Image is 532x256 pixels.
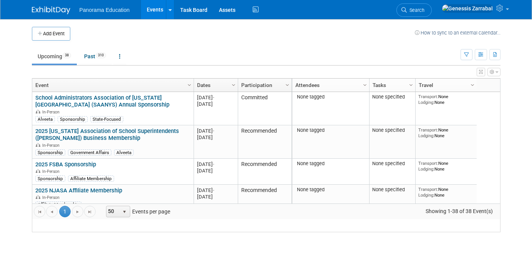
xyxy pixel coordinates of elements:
div: None specified [372,127,412,133]
span: - [213,187,214,193]
div: [DATE] [197,128,234,134]
div: None specified [372,94,412,100]
span: Transport: [418,94,438,99]
span: In-Person [42,169,62,174]
a: Go to the first page [34,206,45,217]
td: Committed [238,92,292,125]
span: Go to the last page [87,209,93,215]
span: 50 [106,206,119,217]
div: None specified [372,161,412,167]
div: [DATE] [197,187,234,194]
span: In-Person [42,143,62,148]
img: In-Person Event [36,195,40,199]
a: Attendees [295,79,364,92]
div: [DATE] [197,94,234,101]
span: Go to the first page [36,209,43,215]
span: Go to the previous page [49,209,55,215]
div: Government Affairs [68,149,111,156]
a: Go to the last page [84,206,96,217]
span: - [213,128,214,134]
img: ExhibitDay [32,7,70,14]
span: Showing 1-38 of 38 Event(s) [418,206,500,217]
div: None tagged [295,94,366,100]
div: Sponsorship [58,116,88,122]
span: Search [407,7,424,13]
img: In-Person Event [36,110,40,113]
span: Transport: [418,127,438,133]
img: In-Person Event [36,169,40,173]
td: Recommended [238,125,292,159]
td: Recommended [238,185,292,211]
span: In-Person [42,195,62,200]
span: select [121,209,128,215]
a: Upcoming38 [32,49,77,64]
span: - [213,161,214,167]
div: None tagged [295,161,366,167]
td: Recommended [238,159,292,185]
span: Lodging: [418,133,434,138]
span: Go to the next page [75,209,81,215]
div: [DATE] [197,161,234,167]
div: [DATE] [197,101,234,107]
span: Panorama Education [80,7,130,13]
span: 38 [63,53,71,58]
a: 2025 NJASA Affiliate Membership [35,187,122,194]
div: None None [418,187,474,198]
div: Sponsorship [35,176,65,182]
div: [DATE] [197,194,234,200]
div: None None [418,94,474,105]
a: Event [35,79,189,92]
span: In-Person [42,110,62,115]
div: Sponsorship [35,149,65,156]
a: Past310 [78,49,112,64]
a: Search [396,3,432,17]
div: [DATE] [197,134,234,141]
a: School Administrators Association of [US_STATE][GEOGRAPHIC_DATA] (SAANYS) Annual Sponsorship [35,94,169,108]
span: Column Settings [469,82,476,88]
span: Events per page [96,206,178,217]
div: None specified [372,187,412,193]
button: Add Event [32,27,70,41]
span: Column Settings [186,82,192,88]
a: Participation [241,79,287,92]
div: Affiliate Membership [35,202,81,208]
a: Column Settings [229,79,238,90]
img: Genessis Zarrabal [442,4,493,13]
div: [DATE] [197,167,234,174]
a: Tasks [373,79,410,92]
a: 2025 [US_STATE] Association of School Superintendents ([PERSON_NAME]) Business Membership [35,128,179,142]
div: Affiliate Membership [68,176,114,182]
a: Go to the next page [72,206,83,217]
a: 2025 FSBA Sponsorship [35,161,96,168]
span: - [213,95,214,100]
span: Column Settings [408,82,414,88]
span: Transport: [418,187,438,192]
div: None tagged [295,127,366,133]
div: None None [418,127,474,138]
span: 1 [59,206,71,217]
a: Go to the previous page [46,206,58,217]
a: Column Settings [361,79,369,90]
div: None tagged [295,187,366,193]
div: State-Focused [90,116,123,122]
span: Column Settings [230,82,237,88]
span: Column Settings [284,82,290,88]
a: Column Settings [407,79,415,90]
img: In-Person Event [36,143,40,147]
span: Lodging: [418,100,434,105]
div: None None [418,161,474,172]
span: Lodging: [418,192,434,198]
span: Column Settings [362,82,368,88]
div: Alveeta [114,149,134,156]
a: Travel [419,79,472,92]
a: Column Settings [468,79,477,90]
span: 310 [96,53,106,58]
span: Transport: [418,161,438,166]
span: Lodging: [418,166,434,172]
a: How to sync to an external calendar... [415,30,501,36]
a: Column Settings [185,79,194,90]
div: Alveeta [35,116,55,122]
a: Column Settings [283,79,292,90]
a: Dates [197,79,233,92]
